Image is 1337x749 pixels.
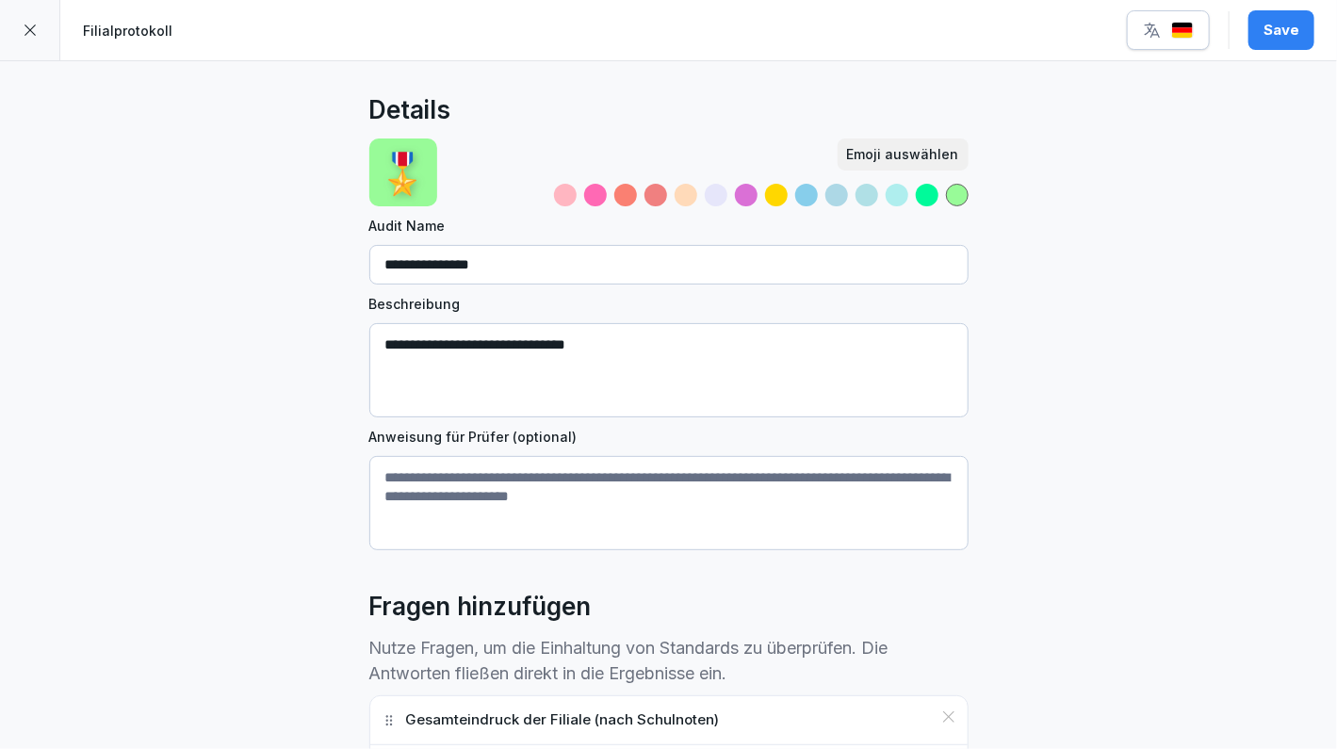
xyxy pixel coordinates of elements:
label: Audit Name [369,216,969,236]
img: de.svg [1171,22,1194,40]
div: Save [1264,20,1299,41]
p: Filialprotokoll [83,21,172,41]
p: 🎖️ [379,143,428,203]
label: Beschreibung [369,294,969,314]
button: Emoji auswählen [838,138,969,171]
h2: Fragen hinzufügen [369,588,592,626]
p: Gesamteindruck der Filiale (nach Schulnoten) [406,709,720,731]
h2: Details [369,91,451,129]
button: Save [1248,10,1314,50]
div: Emoji auswählen [847,144,959,165]
label: Anweisung für Prüfer (optional) [369,427,969,447]
p: Nutze Fragen, um die Einhaltung von Standards zu überprüfen. Die Antworten fließen direkt in die ... [369,635,969,686]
